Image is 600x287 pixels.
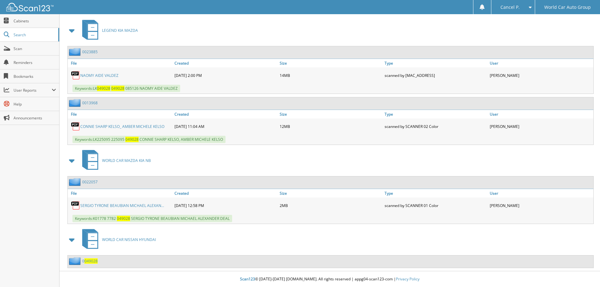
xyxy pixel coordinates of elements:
div: 2MB [278,199,383,212]
span: Search [14,32,55,37]
a: Size [278,110,383,118]
a: 0013968 [82,100,98,106]
img: folder2.png [69,178,82,186]
a: User [488,110,593,118]
a: Privacy Policy [396,276,420,282]
span: Keywords: L K 0 8 5 1 2 6 N A O M Y A I D E V A L D E Z [72,85,180,92]
a: File [68,59,173,67]
div: scanned by SCANNER 02 Color [383,120,488,133]
span: Keywords: L K 2 2 5 0 9 5 2 2 5 0 9 5 C O N N I E S H A R P K E L S O , A M B E R M I C H E L E K... [72,136,226,143]
img: PDF.png [71,122,80,131]
span: W O R L D C A R N I S S A N H Y U N D A I [102,237,156,242]
span: 0 4 9 0 2 8 [97,86,110,91]
img: scan123-logo-white.svg [6,3,54,11]
span: L E G E N D K I A M A Z D A [102,28,138,33]
span: Announcements [14,115,56,121]
div: [PERSON_NAME] [488,199,593,212]
div: [DATE] 11:04 AM [173,120,278,133]
div: scanned by SCANNER 01 Color [383,199,488,212]
span: Cancel P. [500,5,520,9]
a: File [68,110,173,118]
span: World Car Auto Group [544,5,591,9]
a: WORLD CAR NISSAN HYUNDAI [78,227,156,252]
div: [PERSON_NAME] [488,120,593,133]
img: PDF.png [71,71,80,80]
a: NAOMY AIDE VALDEZ [80,73,118,78]
a: User [488,59,593,67]
div: [DATE] 12:58 PM [173,199,278,212]
a: User [488,189,593,198]
a: LEGEND KIA MAZDA [78,18,138,43]
a: Type [383,189,488,198]
span: Scan123 [240,276,255,282]
span: 0 4 9 0 2 8 [117,216,130,221]
span: Scan [14,46,56,51]
a: WORLD CAR MAZDA KIA NB [78,148,151,173]
a: CONNIE SHARP KELSO_ AMBER MICHELE KELSO [80,124,164,129]
img: folder2.png [69,48,82,56]
span: Keywords: K 0 1 7 7 8 7 7 8 2 S E R G I O T Y R O N E B E A U B I A N M I C H A E L A L E X A N D... [72,215,232,222]
a: Type [383,59,488,67]
span: 0 4 9 0 2 8 [111,86,124,91]
a: Created [173,110,278,118]
div: [PERSON_NAME] [488,69,593,82]
a: SERGIO TYRONE BEAUBIAN MICHAEL ALEXAN... [80,203,164,208]
div: 12MB [278,120,383,133]
a: Type [383,110,488,118]
span: Cabinets [14,18,56,24]
div: [DATE] 2:00 PM [173,69,278,82]
span: Bookmarks [14,74,56,79]
a: Created [173,189,278,198]
span: Help [14,101,56,107]
span: Reminders [14,60,56,65]
span: W O R L D C A R M A Z D A K I A N B [102,158,151,163]
a: Created [173,59,278,67]
a: 0023885 [82,49,98,55]
a: 0049028 [82,258,98,264]
a: 0022057 [82,179,98,185]
img: folder2.png [69,99,82,107]
div: 14MB [278,69,383,82]
div: scanned by [MAC_ADDRESS] [383,69,488,82]
span: User Reports [14,88,52,93]
a: Size [278,189,383,198]
div: © [DATE]-[DATE] [DOMAIN_NAME]. All rights reserved | appg04-scan123-com | [60,272,600,287]
a: Size [278,59,383,67]
img: PDF.png [71,201,80,210]
a: File [68,189,173,198]
img: folder2.png [69,257,82,265]
span: 0 4 9 0 2 8 [125,137,139,142]
span: 0 4 9 0 2 8 [84,258,98,264]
